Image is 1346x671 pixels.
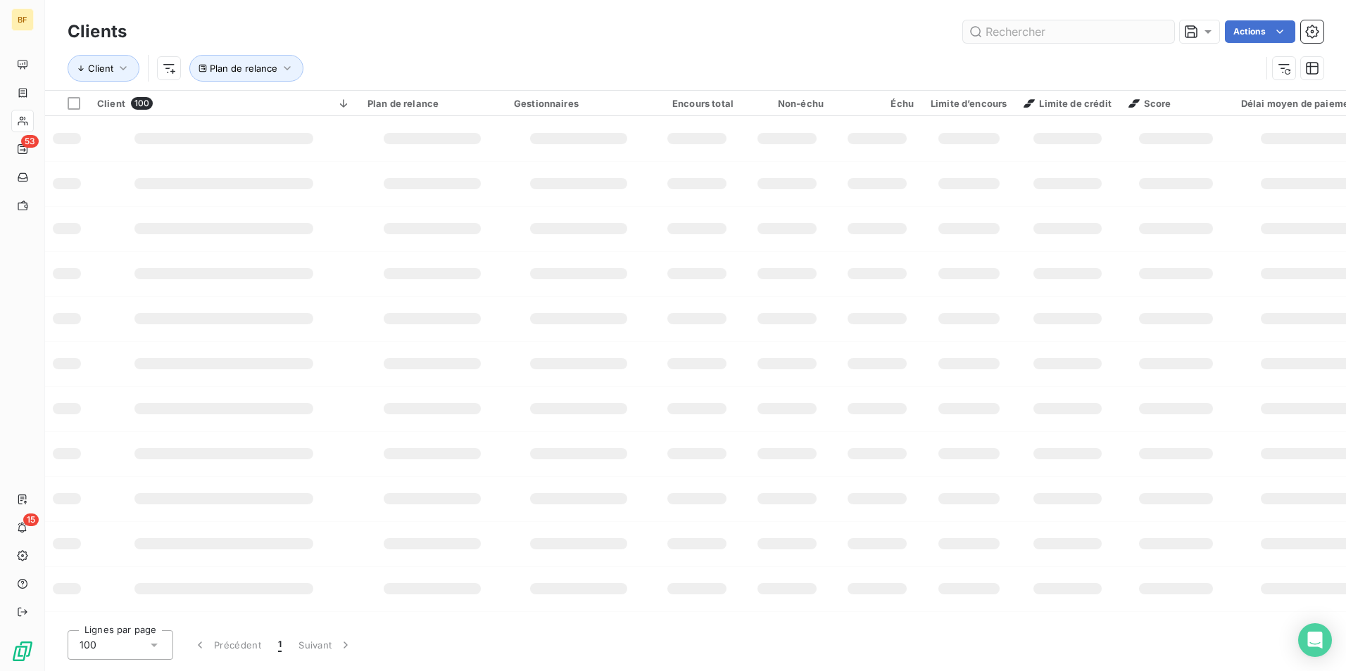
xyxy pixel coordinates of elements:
[68,19,127,44] h3: Clients
[963,20,1174,43] input: Rechercher
[1225,20,1295,43] button: Actions
[88,63,113,74] span: Client
[131,97,153,110] span: 100
[210,63,277,74] span: Plan de relance
[68,55,139,82] button: Client
[11,138,33,160] a: 53
[11,640,34,663] img: Logo LeanPay
[21,135,39,148] span: 53
[11,8,34,31] div: BF
[1024,98,1111,109] span: Limite de crédit
[1298,623,1332,657] div: Open Intercom Messenger
[23,513,39,526] span: 15
[189,55,303,82] button: Plan de relance
[97,98,125,109] span: Client
[80,638,96,652] span: 100
[367,98,497,109] div: Plan de relance
[660,98,734,109] div: Encours total
[290,630,361,660] button: Suivant
[278,638,282,652] span: 1
[841,98,914,109] div: Échu
[750,98,824,109] div: Non-échu
[270,630,290,660] button: 1
[1128,98,1171,109] span: Score
[184,630,270,660] button: Précédent
[514,98,643,109] div: Gestionnaires
[931,98,1007,109] div: Limite d’encours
